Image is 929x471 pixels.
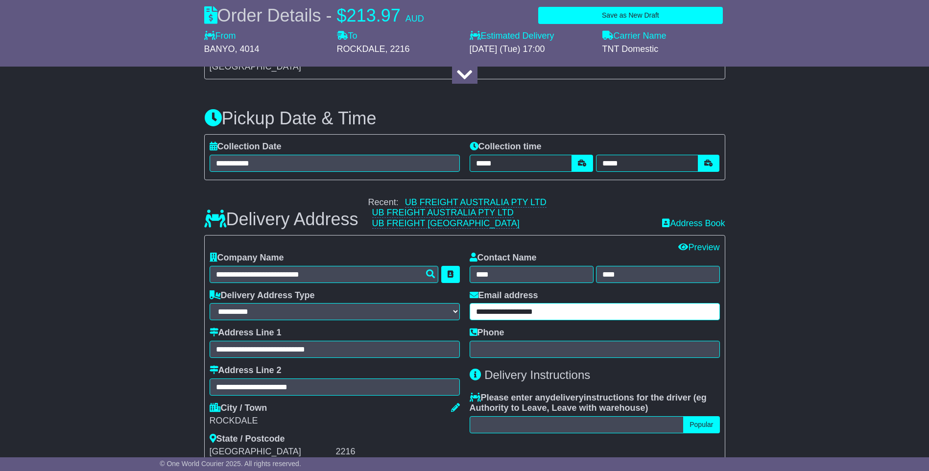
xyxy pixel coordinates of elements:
div: [GEOGRAPHIC_DATA] [210,447,333,457]
span: $ [337,5,347,25]
div: TNT Domestic [602,44,725,55]
span: AUD [405,14,424,24]
label: Collection Date [210,141,282,152]
a: Preview [678,242,719,252]
label: Contact Name [470,253,537,263]
span: 213.97 [347,5,401,25]
span: Delivery Instructions [484,368,590,381]
label: Delivery Address Type [210,290,315,301]
span: BANYO [204,44,235,54]
a: UB FREIGHT AUSTRALIA PTY LTD [405,197,547,208]
a: UB FREIGHT [GEOGRAPHIC_DATA] [372,218,520,229]
span: [GEOGRAPHIC_DATA] [210,62,301,71]
button: Popular [683,416,719,433]
button: Save as New Draft [538,7,722,24]
label: State / Postcode [210,434,285,445]
h3: Delivery Address [204,210,358,229]
a: Address Book [662,218,725,228]
label: Please enter any instructions for the driver ( ) [470,393,720,414]
div: Recent: [368,197,653,229]
div: Order Details - [204,5,424,26]
div: 2216 [336,447,460,457]
label: From [204,31,236,42]
span: eg Authority to Leave, Leave with warehouse [470,393,707,413]
label: City / Town [210,403,267,414]
label: To [337,31,357,42]
label: Company Name [210,253,284,263]
label: Address Line 1 [210,328,282,338]
h3: Pickup Date & Time [204,109,725,128]
label: Collection time [470,141,542,152]
span: , 4014 [235,44,260,54]
label: Phone [470,328,504,338]
div: [DATE] (Tue) 17:00 [470,44,593,55]
label: Email address [470,290,538,301]
a: UB FREIGHT AUSTRALIA PTY LTD [372,208,514,218]
label: Address Line 2 [210,365,282,376]
label: Estimated Delivery [470,31,593,42]
span: © One World Courier 2025. All rights reserved. [160,460,301,468]
label: Carrier Name [602,31,667,42]
span: , 2216 [385,44,410,54]
span: ROCKDALE [337,44,385,54]
span: delivery [550,393,584,402]
div: ROCKDALE [210,416,460,426]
